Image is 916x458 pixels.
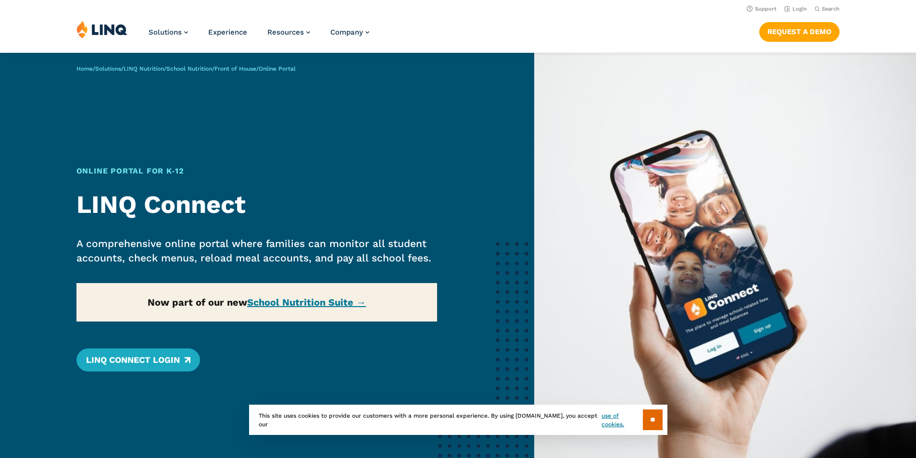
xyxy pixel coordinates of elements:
img: LINQ | K‑12 Software [76,20,127,38]
a: LINQ Nutrition [124,65,164,72]
strong: Now part of our new [148,297,366,308]
span: / / / / / [76,65,296,72]
nav: Primary Navigation [149,20,369,52]
a: School Nutrition Suite → [247,297,366,308]
span: Resources [267,28,304,37]
a: Front of House [214,65,256,72]
span: Search [822,6,840,12]
a: Resources [267,28,310,37]
a: Experience [208,28,247,37]
span: Company [330,28,363,37]
nav: Button Navigation [759,20,840,41]
a: School Nutrition [166,65,212,72]
a: Solutions [149,28,188,37]
a: Support [747,6,777,12]
span: Online Portal [259,65,296,72]
a: LINQ Connect Login [76,348,200,371]
p: A comprehensive online portal where families can monitor all student accounts, check menus, reloa... [76,236,438,265]
a: Company [330,28,369,37]
a: Solutions [95,65,121,72]
a: Request a Demo [759,22,840,41]
a: Login [784,6,807,12]
h1: Online Portal for K‑12 [76,165,438,177]
a: use of cookies. [602,411,642,429]
strong: LINQ Connect [76,190,246,219]
div: This site uses cookies to provide our customers with a more personal experience. By using [DOMAIN... [249,405,667,435]
a: Home [76,65,93,72]
button: Open Search Bar [815,5,840,12]
span: Solutions [149,28,182,37]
